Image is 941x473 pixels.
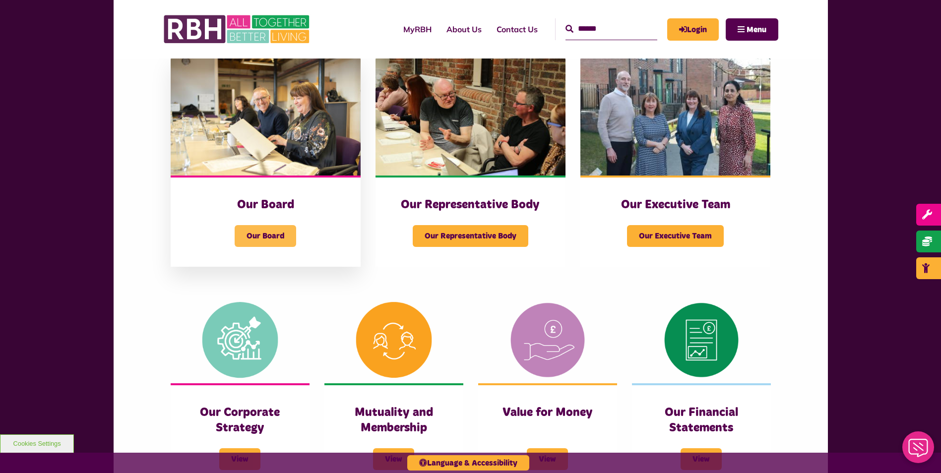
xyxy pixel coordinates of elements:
img: RBH [163,10,312,49]
h3: Value for Money [498,405,597,420]
img: RBH Board 1 [171,57,361,176]
img: RBH Executive Team [580,57,770,176]
span: Our Representative Body [413,225,528,247]
a: MyRBH [396,16,439,43]
span: Our Board [235,225,296,247]
a: MyRBH [667,18,719,41]
h3: Our Board [190,197,341,213]
span: Menu [747,26,766,34]
h3: Our Representative Body [395,197,546,213]
a: Contact Us [489,16,545,43]
a: Our Board Our Board [171,57,361,267]
img: Value For Money [478,296,617,383]
span: View [373,448,414,470]
span: View [681,448,722,470]
iframe: Netcall Web Assistant for live chat [896,428,941,473]
h3: Mutuality and Membership [344,405,443,436]
span: View [527,448,568,470]
h3: Our Executive Team [600,197,751,213]
input: Search [565,18,657,40]
img: Mutuality [324,296,463,383]
span: Our Executive Team [627,225,724,247]
span: View [219,448,260,470]
a: Our Executive Team Our Executive Team [580,57,770,267]
h3: Our Financial Statements [652,405,751,436]
img: Corporate Strategy [171,296,310,383]
img: Rep Body [376,57,565,176]
h3: Our Corporate Strategy [190,405,290,436]
a: About Us [439,16,489,43]
button: Language & Accessibility [407,455,529,471]
img: Financial Statement [632,296,771,383]
a: Our Representative Body Our Representative Body [376,57,565,267]
button: Navigation [726,18,778,41]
